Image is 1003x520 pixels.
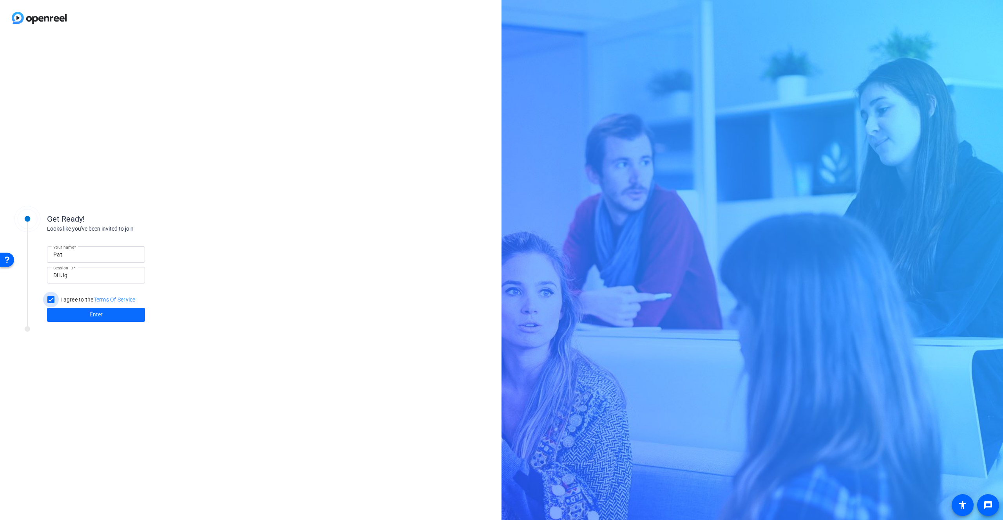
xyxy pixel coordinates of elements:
mat-icon: accessibility [958,500,967,510]
mat-icon: message [983,500,993,510]
mat-label: Session ID [53,265,73,270]
a: Terms Of Service [94,296,136,303]
span: Enter [90,311,103,319]
div: Get Ready! [47,213,204,225]
mat-label: Your name [53,245,74,249]
div: Looks like you've been invited to join [47,225,204,233]
label: I agree to the [59,296,136,303]
button: Enter [47,308,145,322]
